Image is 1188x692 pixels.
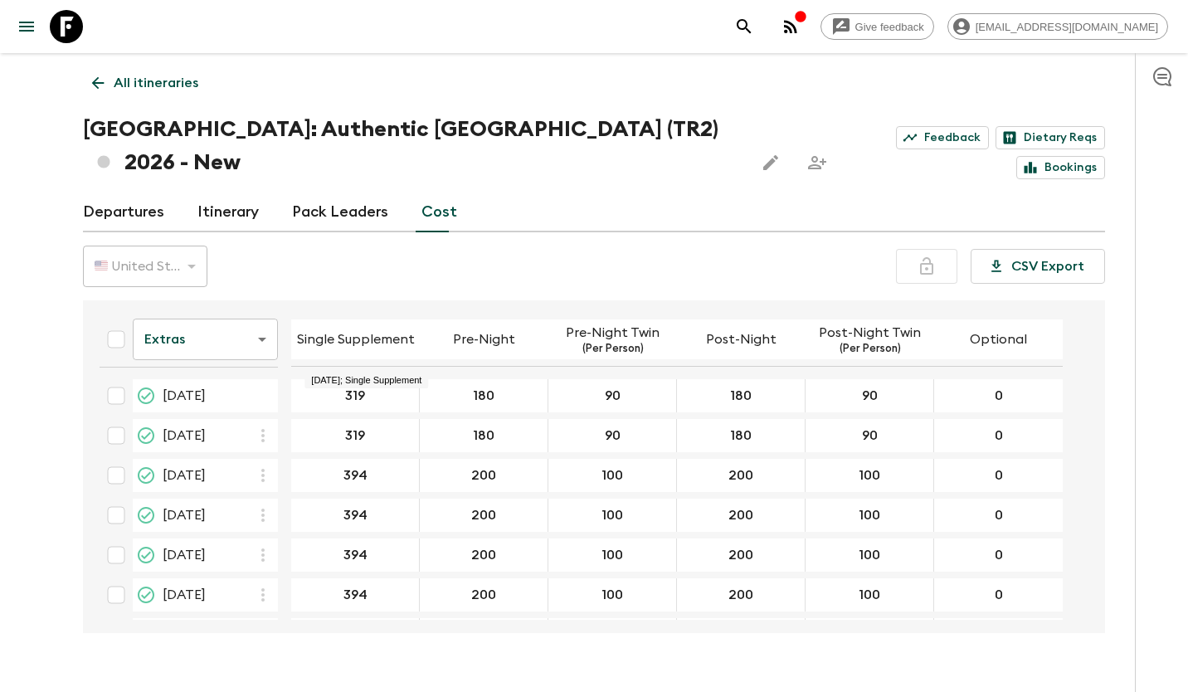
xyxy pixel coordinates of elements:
[421,192,457,232] a: Cost
[114,73,198,93] p: All itineraries
[548,538,677,572] div: 17 Jun 2026; Pre-Night Twin
[934,499,1063,532] div: 24 May 2026; Optional
[451,578,516,612] button: 200
[324,459,387,492] button: 394
[324,578,387,612] button: 394
[420,419,548,452] div: 25 Mar 2026; Pre-Night
[83,66,207,100] a: All itineraries
[324,618,387,651] button: 394
[83,192,164,232] a: Departures
[801,146,834,179] span: Share this itinerary
[291,618,420,651] div: 28 Aug 2026; Single Supplement
[582,343,644,356] p: (Per Person)
[806,459,934,492] div: 03 Apr 2026; Post-Night Twin
[972,538,1025,572] button: 0
[420,578,548,612] div: 03 Jul 2026; Pre-Night
[839,578,900,612] button: 100
[708,538,773,572] button: 200
[582,618,643,651] button: 100
[585,379,640,412] button: 90
[806,499,934,532] div: 24 May 2026; Post-Night Twin
[582,578,643,612] button: 100
[677,618,806,651] div: 28 Aug 2026; Post-Night
[10,10,43,43] button: menu
[677,459,806,492] div: 03 Apr 2026; Post-Night
[453,329,515,349] p: Pre-Night
[292,192,388,232] a: Pack Leaders
[582,499,643,532] button: 100
[566,323,660,343] p: Pre-Night Twin
[136,545,156,565] svg: Guaranteed
[842,379,898,412] button: 90
[582,459,643,492] button: 100
[291,419,420,452] div: 25 Mar 2026; Single Supplement
[163,465,206,485] span: [DATE]
[839,538,900,572] button: 100
[420,379,548,412] div: 14 Jan 2026; Pre-Night
[291,578,420,612] div: 03 Jul 2026; Single Supplement
[291,459,420,492] div: 03 Apr 2026; Single Supplement
[806,578,934,612] div: 03 Jul 2026; Post-Night Twin
[582,538,643,572] button: 100
[708,459,773,492] button: 200
[677,538,806,572] div: 17 Jun 2026; Post-Night
[896,126,989,149] a: Feedback
[453,419,514,452] button: 180
[677,578,806,612] div: 03 Jul 2026; Post-Night
[934,419,1063,452] div: 25 Mar 2026; Optional
[291,379,420,412] div: 14 Jan 2026; Single Supplement
[548,618,677,651] div: 28 Aug 2026; Pre-Night Twin
[163,585,206,605] span: [DATE]
[996,126,1105,149] a: Dietary Reqs
[708,618,773,651] button: 200
[934,618,1063,651] div: 28 Aug 2026; Optional
[842,419,898,452] button: 90
[548,499,677,532] div: 24 May 2026; Pre-Night Twin
[420,538,548,572] div: 17 Jun 2026; Pre-Night
[100,323,133,356] div: Select all
[451,499,516,532] button: 200
[548,578,677,612] div: 03 Jul 2026; Pre-Night Twin
[291,538,420,572] div: 17 Jun 2026; Single Supplement
[420,459,548,492] div: 03 Apr 2026; Pre-Night
[972,578,1025,612] button: 0
[163,386,206,406] span: [DATE]
[971,249,1105,284] button: CSV Export
[291,499,420,532] div: 24 May 2026; Single Supplement
[972,419,1025,452] button: 0
[451,459,516,492] button: 200
[325,419,385,452] button: 319
[548,419,677,452] div: 25 Mar 2026; Pre-Night Twin
[819,323,921,343] p: Post-Night Twin
[83,243,207,290] div: 🇺🇸 United States Dollar (USD)
[420,499,548,532] div: 24 May 2026; Pre-Night
[806,538,934,572] div: 17 Jun 2026; Post-Night Twin
[970,329,1027,349] p: Optional
[806,618,934,651] div: 28 Aug 2026; Post-Night Twin
[839,499,900,532] button: 100
[934,538,1063,572] div: 17 Jun 2026; Optional
[972,618,1025,651] button: 0
[677,379,806,412] div: 14 Jan 2026; Post-Night
[136,465,156,485] svg: Guaranteed
[708,578,773,612] button: 200
[677,419,806,452] div: 25 Mar 2026; Post-Night
[710,379,772,412] button: 180
[548,379,677,412] div: 14 Jan 2026; Pre-Night Twin
[677,499,806,532] div: 24 May 2026; Post-Night
[1016,156,1105,179] a: Bookings
[585,419,640,452] button: 90
[708,499,773,532] button: 200
[136,505,156,525] svg: Guaranteed
[451,618,516,651] button: 200
[754,146,787,179] button: Edit this itinerary
[966,21,1167,33] span: [EMAIL_ADDRESS][DOMAIN_NAME]
[706,329,777,349] p: Post-Night
[972,499,1025,532] button: 0
[548,459,677,492] div: 03 Apr 2026; Pre-Night Twin
[820,13,934,40] a: Give feedback
[972,459,1025,492] button: 0
[972,379,1025,412] button: 0
[324,538,387,572] button: 394
[136,386,156,406] svg: Guaranteed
